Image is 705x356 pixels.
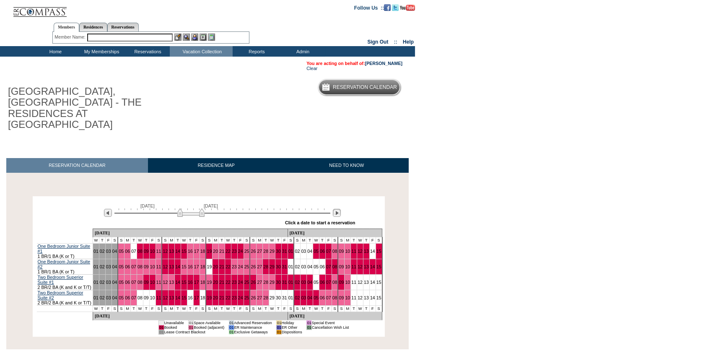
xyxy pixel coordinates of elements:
[143,305,149,312] td: T
[376,237,382,243] td: S
[313,237,319,243] td: W
[219,264,224,269] a: 21
[93,295,98,300] a: 01
[270,249,275,254] a: 29
[232,295,237,300] a: 23
[307,264,312,269] a: 04
[370,295,375,300] a: 14
[244,264,249,269] a: 25
[150,280,155,285] a: 10
[37,243,93,259] td: 1 BR/1 BA (K or T)
[169,264,174,269] a: 13
[137,305,143,312] td: W
[168,237,175,243] td: M
[200,264,205,269] a: 18
[125,249,130,254] a: 06
[213,280,218,285] a: 20
[370,280,375,285] a: 14
[104,209,112,217] img: Previous
[208,34,215,41] img: b_calculator.gif
[106,280,111,285] a: 03
[131,305,137,312] td: T
[163,295,168,300] a: 12
[282,264,287,269] a: 31
[295,295,300,300] a: 02
[238,295,243,300] a: 24
[191,34,198,41] img: Impersonate
[281,237,288,243] td: F
[232,280,237,285] a: 23
[6,158,148,173] a: RESERVATION CALENDAR
[38,244,91,254] a: One Bedroom Junior Suite #1
[219,249,224,254] a: 21
[99,237,105,243] td: T
[363,237,369,243] td: T
[232,264,237,269] a: 23
[181,295,187,300] a: 15
[100,249,105,254] a: 02
[351,237,357,243] td: T
[112,249,117,254] a: 04
[332,295,337,300] a: 08
[119,280,124,285] a: 05
[93,237,99,243] td: W
[119,264,124,269] a: 05
[156,295,161,300] a: 11
[384,5,391,10] a: Become our fan on Facebook
[175,237,181,243] td: T
[257,264,262,269] a: 27
[31,46,78,57] td: Home
[288,229,382,237] td: [DATE]
[106,249,111,254] a: 03
[314,249,319,254] a: 05
[320,264,325,269] a: 06
[207,280,212,285] a: 19
[163,280,168,285] a: 12
[213,264,218,269] a: 20
[284,158,409,173] a: NEED TO KNOW
[144,280,149,285] a: 09
[206,237,212,243] td: S
[295,249,300,254] a: 02
[326,295,331,300] a: 07
[143,237,149,243] td: T
[100,295,105,300] a: 02
[175,249,180,254] a: 14
[364,264,369,269] a: 13
[332,280,337,285] a: 08
[188,280,193,285] a: 16
[150,264,155,269] a: 10
[320,280,325,285] a: 06
[183,34,190,41] img: View
[358,295,363,300] a: 12
[188,295,193,300] a: 16
[193,237,200,243] td: F
[181,305,187,312] td: W
[244,295,249,300] a: 25
[269,237,275,243] td: W
[207,295,212,300] a: 19
[93,305,99,312] td: W
[137,264,143,269] a: 08
[213,305,219,312] td: M
[358,249,363,254] a: 12
[314,295,319,300] a: 05
[351,264,356,269] a: 11
[282,295,287,300] a: 31
[376,249,381,254] a: 15
[307,249,312,254] a: 04
[105,237,111,243] td: F
[364,249,369,254] a: 13
[250,237,256,243] td: S
[376,280,381,285] a: 15
[105,305,111,312] td: F
[225,264,231,269] a: 22
[200,237,206,243] td: S
[276,295,281,300] a: 30
[270,264,275,269] a: 29
[306,66,317,71] a: Clear
[301,280,306,285] a: 03
[225,237,231,243] td: W
[37,259,93,274] td: 1 BR/1 BA (K or T)
[213,249,218,254] a: 20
